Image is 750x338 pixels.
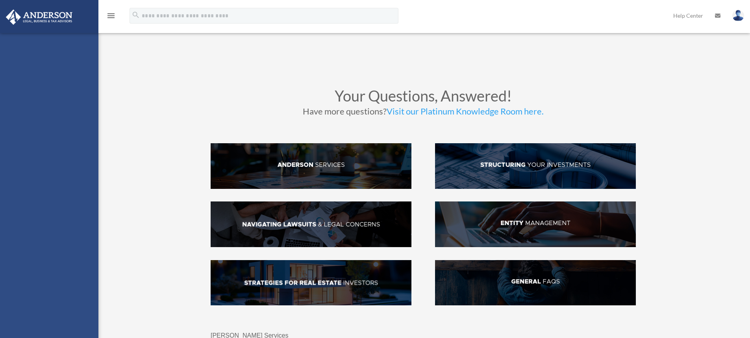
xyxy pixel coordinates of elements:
img: EntManag_hdr [435,201,636,247]
img: GenFAQ_hdr [435,260,636,306]
img: StratsRE_hdr [211,260,411,306]
img: AndServ_hdr [211,143,411,189]
img: StructInv_hdr [435,143,636,189]
img: User Pic [732,10,744,21]
h1: Your Questions, Answered! [211,88,636,107]
a: Visit our Platinum Knowledge Room here. [387,106,544,120]
img: NavLaw_hdr [211,201,411,247]
i: search [131,11,140,19]
h3: Have more questions? [211,107,636,120]
a: menu [106,14,116,20]
i: menu [106,11,116,20]
img: Anderson Advisors Platinum Portal [4,9,75,25]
